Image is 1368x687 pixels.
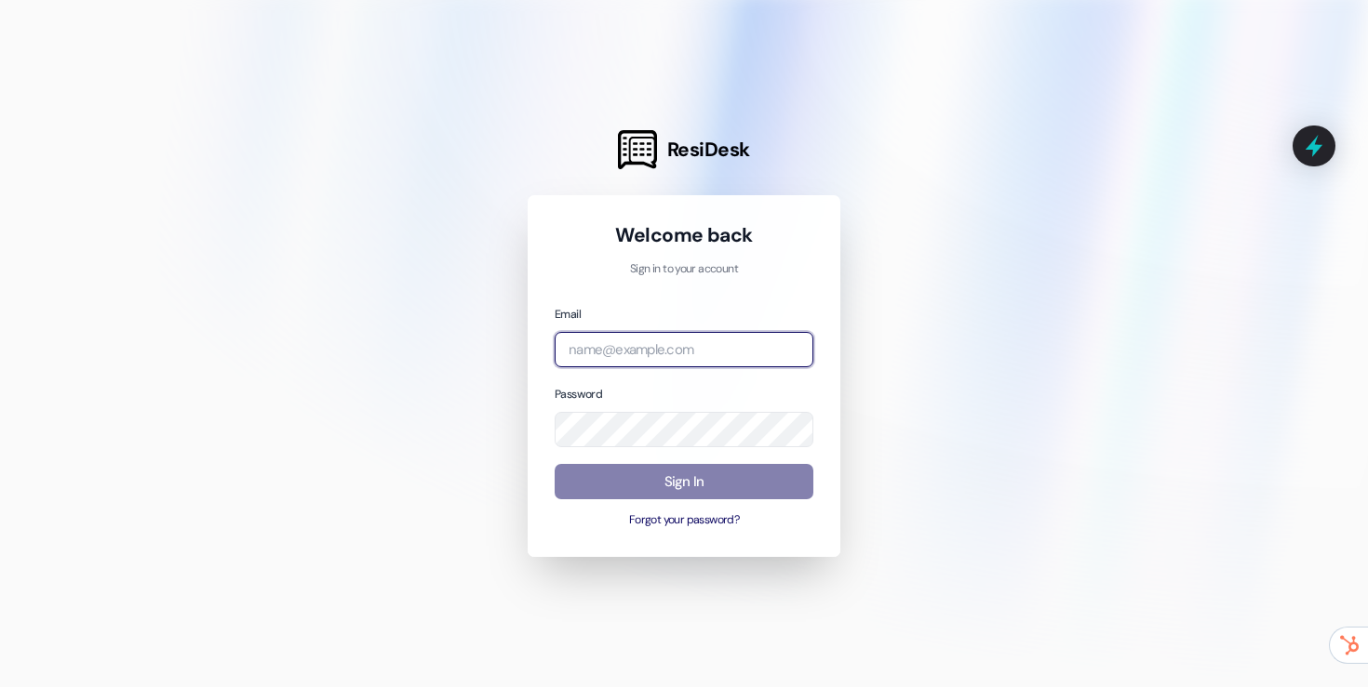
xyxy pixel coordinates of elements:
button: Sign In [555,464,813,500]
label: Email [555,307,581,322]
label: Password [555,387,602,402]
img: ResiDesk Logo [618,130,657,169]
button: Forgot your password? [555,512,813,529]
span: ResiDesk [667,137,750,163]
h1: Welcome back [555,222,813,248]
p: Sign in to your account [555,261,813,278]
input: name@example.com [555,332,813,368]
